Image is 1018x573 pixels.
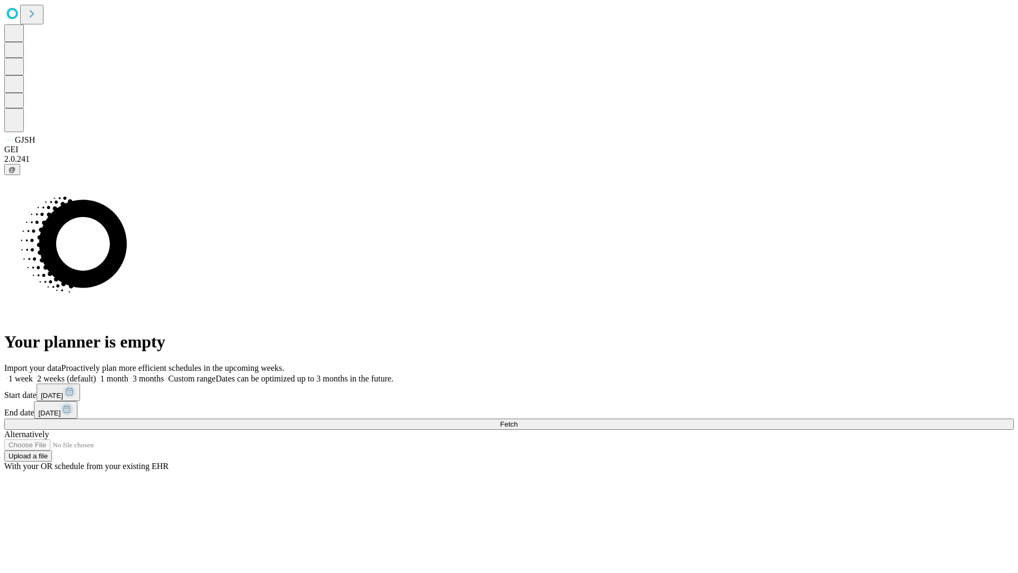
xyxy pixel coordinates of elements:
span: Custom range [168,374,215,383]
div: 2.0.241 [4,154,1014,164]
span: With your OR schedule from your existing EHR [4,462,169,471]
button: @ [4,164,20,175]
button: Fetch [4,419,1014,430]
button: [DATE] [37,384,80,401]
span: 1 week [8,374,33,383]
span: [DATE] [38,409,60,417]
button: Upload a file [4,450,52,462]
span: Dates can be optimized up to 3 months in the future. [216,374,393,383]
div: GEI [4,145,1014,154]
span: Proactively plan more efficient schedules in the upcoming weeks. [62,363,284,372]
span: 2 weeks (default) [37,374,96,383]
span: Alternatively [4,430,49,439]
h1: Your planner is empty [4,332,1014,352]
span: 1 month [100,374,128,383]
span: Fetch [500,420,517,428]
span: GJSH [15,135,35,144]
div: End date [4,401,1014,419]
span: 3 months [133,374,164,383]
span: [DATE] [41,392,63,400]
span: Import your data [4,363,62,372]
div: Start date [4,384,1014,401]
span: @ [8,166,16,173]
button: [DATE] [34,401,77,419]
